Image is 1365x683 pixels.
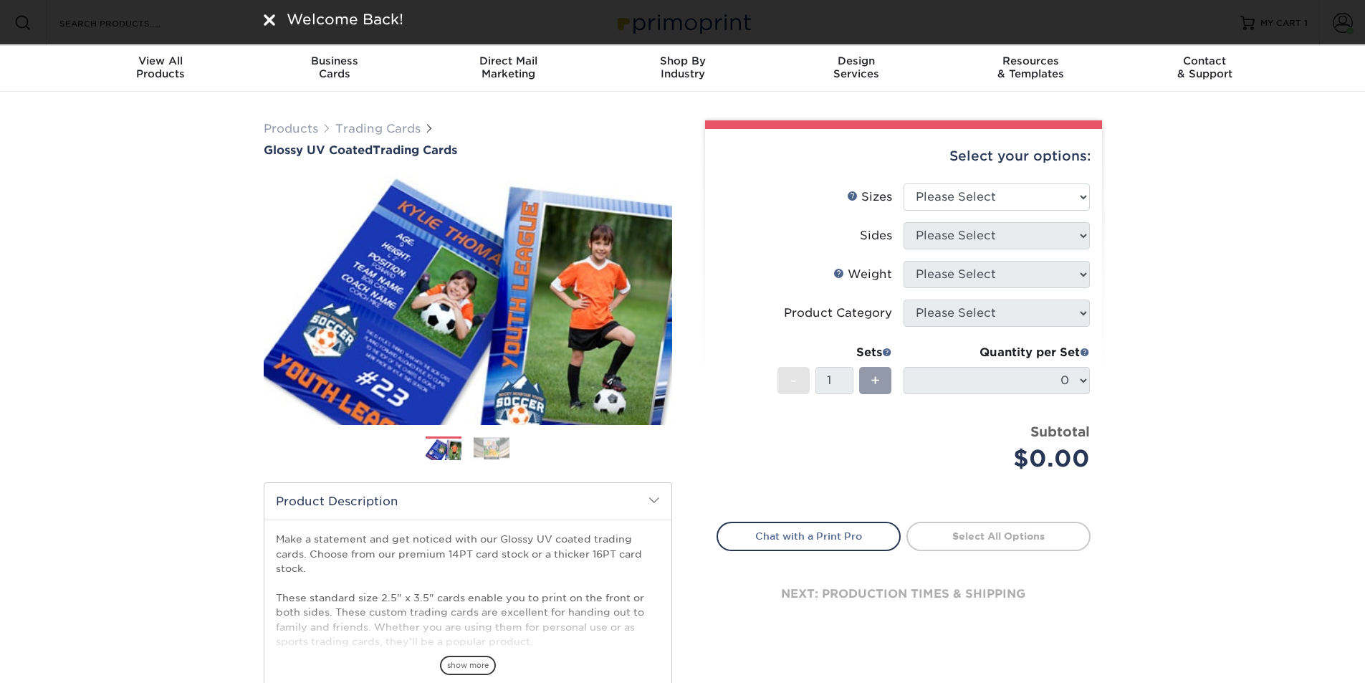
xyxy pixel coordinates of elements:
span: + [871,370,880,391]
div: Industry [595,54,770,80]
a: Resources& Templates [944,46,1118,92]
div: Sides [860,227,892,244]
a: Shop ByIndustry [595,46,770,92]
a: View AllProducts [74,46,248,92]
span: Direct Mail [421,54,595,67]
div: Sets [777,344,892,361]
h2: Product Description [264,483,671,520]
div: & Support [1118,54,1292,80]
div: Cards [247,54,421,80]
span: Glossy UV Coated [264,143,373,157]
a: Glossy UV CoatedTrading Cards [264,143,672,157]
div: Product Category [784,305,892,322]
h1: Trading Cards [264,143,672,157]
div: Services [770,54,944,80]
span: - [790,370,797,391]
a: Chat with a Print Pro [717,522,901,550]
div: $0.00 [914,441,1090,476]
span: Business [247,54,421,67]
img: close [264,14,275,26]
span: show more [440,656,496,675]
strong: Subtotal [1030,424,1090,439]
div: & Templates [944,54,1118,80]
div: Products [74,54,248,80]
div: Select your options: [717,129,1091,183]
a: Direct MailMarketing [421,46,595,92]
span: Design [770,54,944,67]
div: Sizes [847,188,892,206]
a: BusinessCards [247,46,421,92]
a: Select All Options [906,522,1091,550]
a: Contact& Support [1118,46,1292,92]
div: Marketing [421,54,595,80]
img: Glossy UV Coated 01 [264,158,672,441]
span: View All [74,54,248,67]
a: DesignServices [770,46,944,92]
a: Trading Cards [335,122,421,135]
span: Welcome Back! [287,11,403,28]
span: Contact [1118,54,1292,67]
span: Shop By [595,54,770,67]
div: Quantity per Set [904,344,1090,361]
div: next: production times & shipping [717,551,1091,637]
img: Trading Cards 02 [474,437,509,459]
div: Weight [833,266,892,283]
span: Resources [944,54,1118,67]
a: Products [264,122,318,135]
img: Trading Cards 01 [426,437,461,462]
